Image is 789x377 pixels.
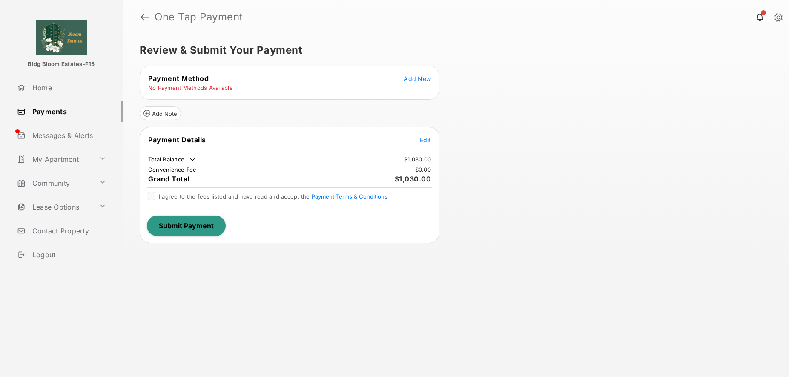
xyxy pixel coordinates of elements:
a: Payments [14,101,123,122]
td: $0.00 [415,166,431,173]
strong: One Tap Payment [155,12,243,22]
span: Grand Total [148,175,189,183]
span: Payment Method [148,74,209,83]
button: Edit [420,135,431,144]
a: Home [14,78,123,98]
span: I agree to the fees listed and have read and accept the [159,193,387,200]
a: My Apartment [14,149,96,170]
h5: Review & Submit Your Payment [140,45,765,55]
span: Add New [404,75,431,82]
td: No Payment Methods Available [148,84,233,92]
td: $1,030.00 [404,155,431,163]
button: Add Note [140,106,181,120]
a: Contact Property [14,221,123,241]
td: Total Balance [148,155,197,164]
span: Payment Details [148,135,206,144]
a: Messages & Alerts [14,125,123,146]
span: $1,030.00 [395,175,431,183]
button: I agree to the fees listed and have read and accept the [312,193,387,200]
button: Add New [404,74,431,83]
a: Community [14,173,96,193]
span: Edit [420,136,431,144]
td: Convenience Fee [148,166,197,173]
button: Submit Payment [147,216,226,236]
a: Lease Options [14,197,96,217]
p: Bldg Bloom Estates-F15 [28,60,95,69]
a: Logout [14,245,123,265]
